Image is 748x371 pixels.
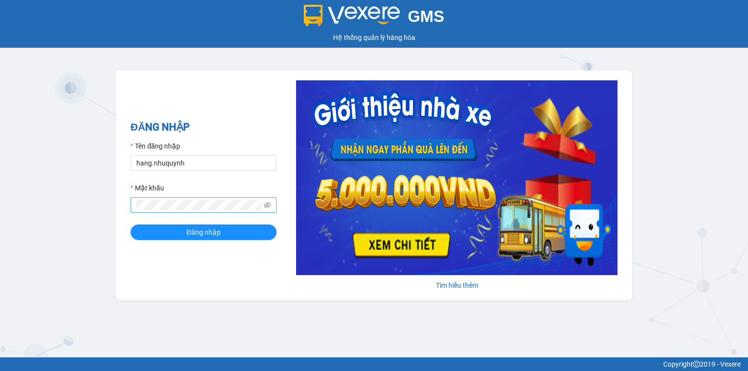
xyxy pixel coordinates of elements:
[296,80,617,275] img: banner-0
[693,361,700,368] span: copyright
[131,119,277,135] h2: ĐĂNG NHẬP
[304,5,400,26] img: logo 2
[304,15,445,22] a: GMS
[136,200,262,210] input: Mật khẩu
[131,155,277,171] input: Tên đăng nhập
[7,359,741,370] div: Copyright 2019 - Vexere
[2,32,746,43] div: Hệ thống quản lý hàng hóa
[408,7,444,25] span: GMS
[131,183,164,193] label: Mật khẩu
[264,202,271,208] span: eye-invisible
[131,224,277,240] button: Đăng nhập
[187,227,221,238] span: Đăng nhập
[131,141,180,151] label: Tên đăng nhập
[296,280,617,291] div: Tìm hiểu thêm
